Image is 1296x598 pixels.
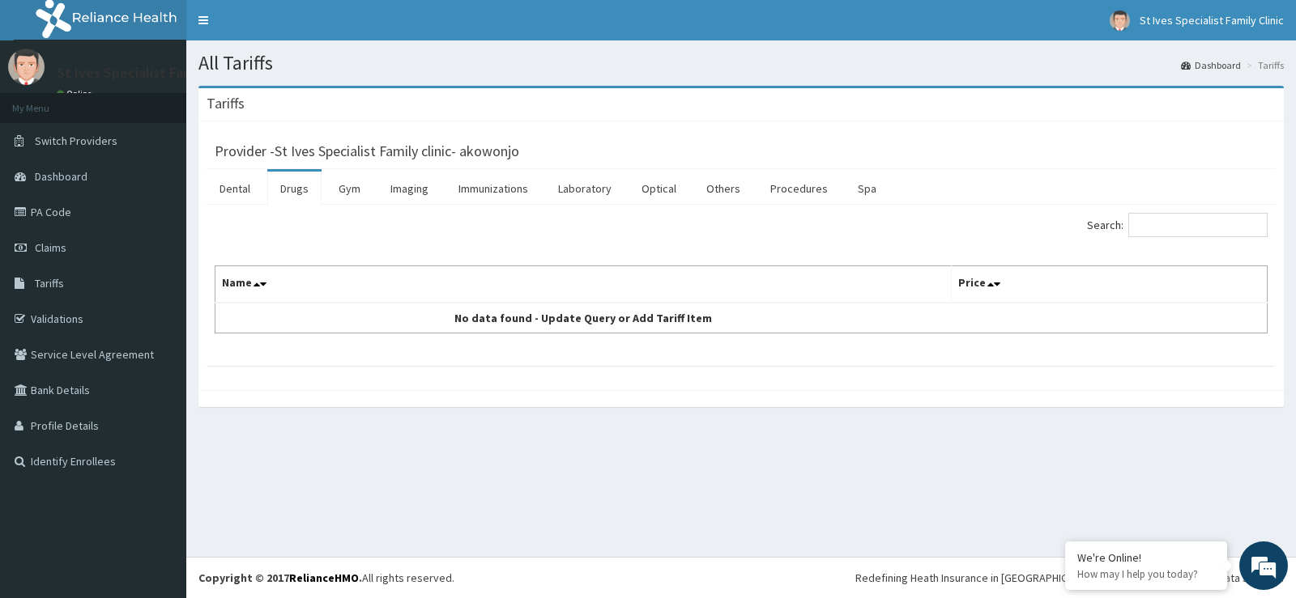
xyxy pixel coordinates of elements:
a: Imaging [377,172,441,206]
a: Immunizations [446,172,541,206]
input: Search: [1128,213,1268,237]
a: Gym [326,172,373,206]
footer: All rights reserved. [186,557,1296,598]
h3: Provider - St Ives Specialist Family clinic- akowonjo [215,144,519,159]
span: St Ives Specialist Family Clinic [1140,13,1284,28]
span: Dashboard [35,169,87,184]
h3: Tariffs [207,96,245,111]
a: Laboratory [545,172,625,206]
li: Tariffs [1243,58,1284,72]
th: Name [215,266,952,303]
img: User Image [8,49,45,85]
a: Dashboard [1181,58,1241,72]
a: Spa [845,172,889,206]
a: Dental [207,172,263,206]
a: Online [57,88,96,100]
a: Procedures [757,172,841,206]
label: Search: [1087,213,1268,237]
p: St Ives Specialist Family Clinic [57,66,246,80]
a: RelianceHMO [289,570,359,585]
p: How may I help you today? [1077,567,1215,581]
a: Others [693,172,753,206]
span: Tariffs [35,276,64,291]
div: Redefining Heath Insurance in [GEOGRAPHIC_DATA] using Telemedicine and Data Science! [855,570,1284,586]
a: Drugs [267,172,322,206]
td: No data found - Update Query or Add Tariff Item [215,303,952,333]
span: Switch Providers [35,134,117,148]
img: User Image [1110,11,1130,31]
div: We're Online! [1077,550,1215,565]
h1: All Tariffs [198,53,1284,74]
a: Optical [629,172,689,206]
th: Price [952,266,1268,303]
strong: Copyright © 2017 . [198,570,362,585]
span: Claims [35,240,66,255]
